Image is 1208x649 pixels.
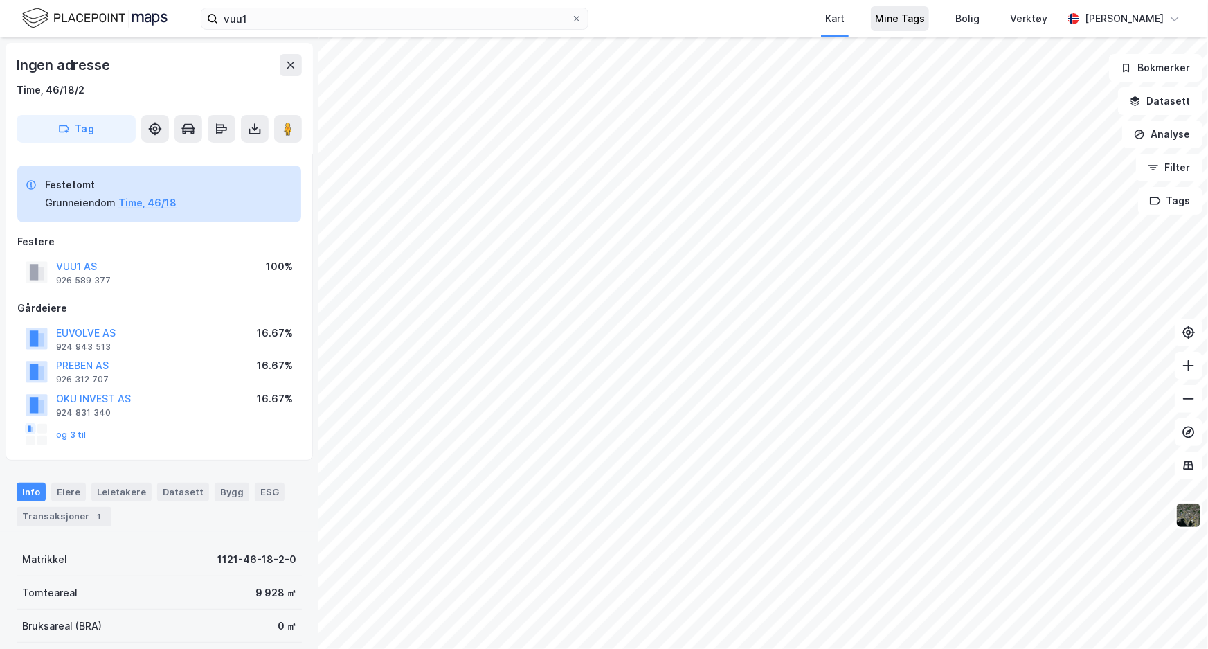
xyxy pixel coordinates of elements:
div: Festetomt [45,177,177,193]
div: Festere [17,233,301,250]
div: 924 831 340 [56,407,111,418]
button: Tag [17,115,136,143]
img: logo.f888ab2527a4732fd821a326f86c7f29.svg [22,6,168,30]
div: Leietakere [91,483,152,501]
div: Kontrollprogram for chat [1139,583,1208,649]
div: Datasett [157,483,209,501]
button: Datasett [1118,87,1202,115]
div: Gårdeiere [17,300,301,317]
div: Tomteareal [22,585,78,601]
div: Verktøy [1010,10,1047,27]
div: 1 [92,510,106,524]
button: Tags [1138,187,1202,215]
div: 0 ㎡ [278,618,296,634]
img: 9k= [1175,502,1202,528]
button: Time, 46/18 [118,195,177,211]
div: Time, 46/18/2 [17,82,84,98]
div: 1121-46-18-2-0 [217,551,296,568]
div: Kart [825,10,845,27]
div: Eiere [51,483,86,501]
div: Ingen adresse [17,54,112,76]
div: 926 312 707 [56,374,109,385]
div: ESG [255,483,285,501]
div: 926 589 377 [56,275,111,286]
div: 9 928 ㎡ [255,585,296,601]
button: Bokmerker [1109,54,1202,82]
div: Grunneiendom [45,195,116,211]
div: Bygg [215,483,249,501]
input: Søk på adresse, matrikkel, gårdeiere, leietakere eller personer [218,8,571,29]
div: Info [17,483,46,501]
button: Filter [1136,154,1202,181]
div: Bruksareal (BRA) [22,618,102,634]
div: Mine Tags [875,10,925,27]
div: 16.67% [257,357,293,374]
button: Analyse [1122,121,1202,148]
div: Matrikkel [22,551,67,568]
div: Bolig [955,10,980,27]
div: 16.67% [257,391,293,407]
div: 924 943 513 [56,341,111,353]
div: 16.67% [257,325,293,341]
div: 100% [266,258,293,275]
div: Transaksjoner [17,507,111,526]
iframe: Chat Widget [1139,583,1208,649]
div: [PERSON_NAME] [1085,10,1164,27]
